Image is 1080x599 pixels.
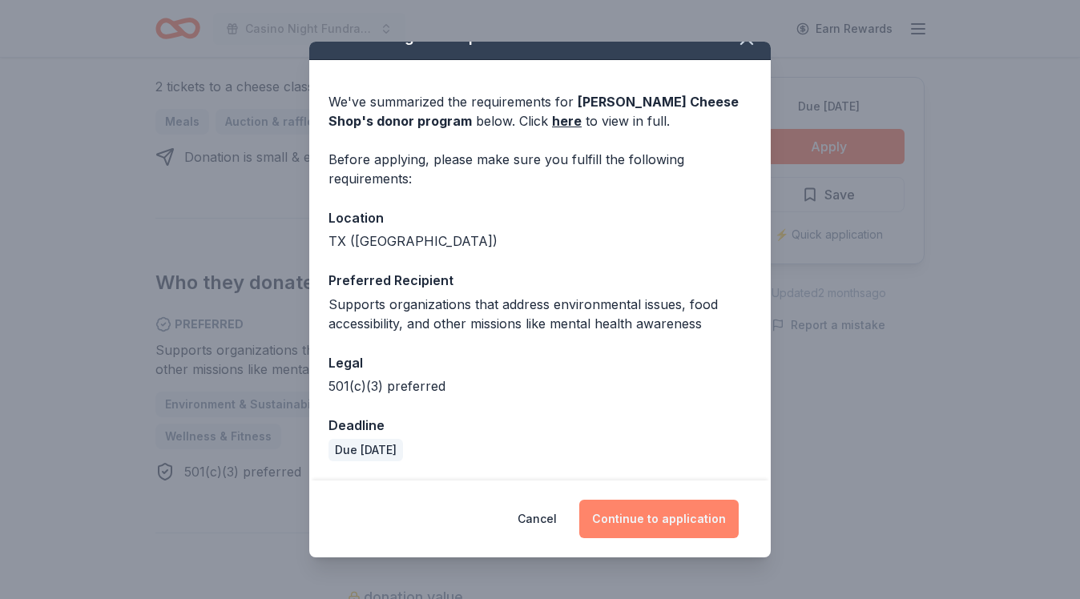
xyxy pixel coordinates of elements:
[328,150,752,188] div: Before applying, please make sure you fulfill the following requirements:
[328,270,752,291] div: Preferred Recipient
[328,439,403,461] div: Due [DATE]
[579,500,739,538] button: Continue to application
[328,295,752,333] div: Supports organizations that address environmental issues, food accessibility, and other missions ...
[328,92,752,131] div: We've summarized the requirements for below. Click to view in full.
[518,500,557,538] button: Cancel
[552,111,582,131] a: here
[328,415,752,436] div: Deadline
[328,231,752,251] div: TX ([GEOGRAPHIC_DATA])
[328,207,752,228] div: Location
[328,352,752,373] div: Legal
[328,376,752,396] div: 501(c)(3) preferred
